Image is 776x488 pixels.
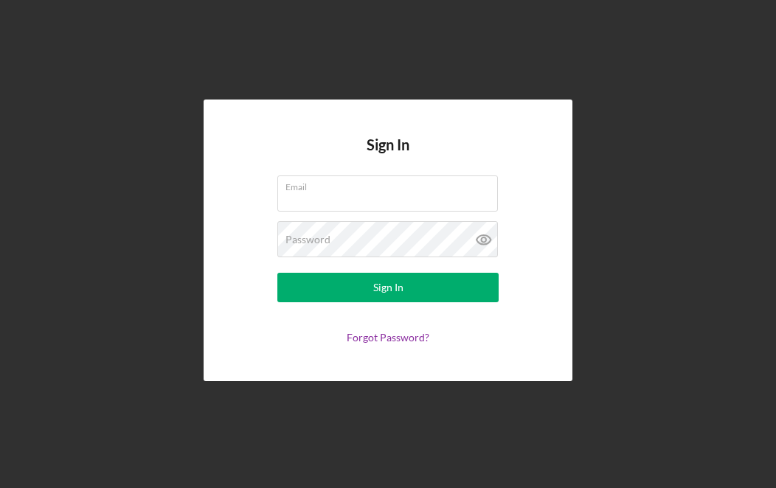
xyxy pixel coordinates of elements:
h4: Sign In [367,136,409,175]
a: Forgot Password? [347,331,429,344]
button: Sign In [277,273,499,302]
div: Sign In [373,273,403,302]
label: Password [285,234,330,245]
label: Email [285,176,498,192]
